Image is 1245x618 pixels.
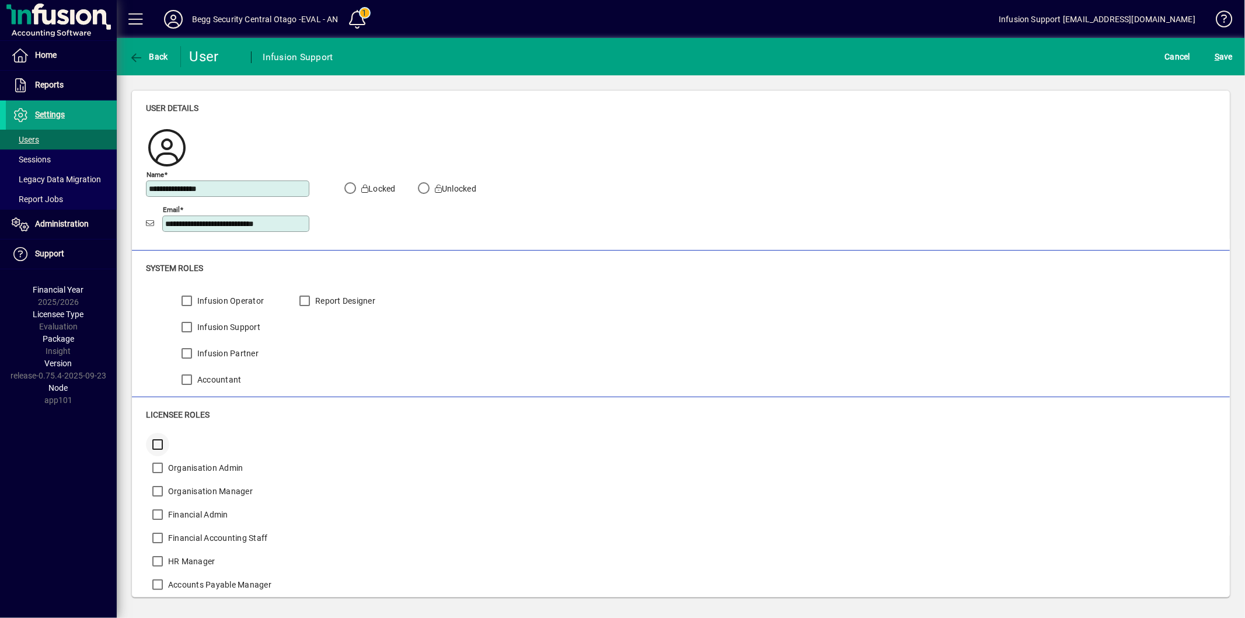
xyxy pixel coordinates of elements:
[155,9,192,30] button: Profile
[6,210,117,239] a: Administration
[12,155,51,164] span: Sessions
[166,509,228,520] label: Financial Admin
[192,10,339,29] div: Begg Security Central Otago -EVAL - AN
[166,579,271,591] label: Accounts Payable Manager
[35,110,65,119] span: Settings
[195,348,259,359] label: Infusion Partner
[1207,2,1230,40] a: Knowledge Base
[195,374,242,386] label: Accountant
[6,41,117,70] a: Home
[1215,47,1233,66] span: ave
[12,195,63,204] span: Report Jobs
[166,532,268,544] label: Financial Accounting Staff
[12,135,39,144] span: Users
[35,249,64,258] span: Support
[433,183,476,195] label: Unlocked
[129,52,168,61] span: Back
[6,189,117,209] a: Report Jobs
[1215,52,1219,61] span: S
[35,80,64,89] span: Reports
[195,321,260,333] label: Infusion Support
[6,239,117,269] a: Support
[263,48,333,67] div: Infusion Support
[166,462,243,474] label: Organisation Admin
[313,295,375,307] label: Report Designer
[190,47,239,66] div: User
[49,383,68,393] span: Node
[146,410,210,419] span: Licensee roles
[35,219,89,228] span: Administration
[999,10,1195,29] div: Infusion Support [EMAIL_ADDRESS][DOMAIN_NAME]
[166,555,215,567] label: HR Manager
[359,183,396,195] label: Locked
[1212,46,1236,67] button: Save
[33,310,84,319] span: Licensee Type
[147,170,164,178] mat-label: Name
[6,71,117,100] a: Reports
[117,46,181,67] app-page-header-button: Back
[146,103,198,113] span: User details
[6,169,117,189] a: Legacy Data Migration
[43,334,74,343] span: Package
[33,285,84,294] span: Financial Year
[126,46,171,67] button: Back
[195,295,264,307] label: Infusion Operator
[1165,47,1191,66] span: Cancel
[6,130,117,150] a: Users
[35,50,57,60] span: Home
[146,263,203,273] span: System roles
[1162,46,1194,67] button: Cancel
[6,150,117,169] a: Sessions
[163,205,180,213] mat-label: Email
[166,485,253,497] label: Organisation Manager
[12,175,101,184] span: Legacy Data Migration
[45,359,72,368] span: Version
